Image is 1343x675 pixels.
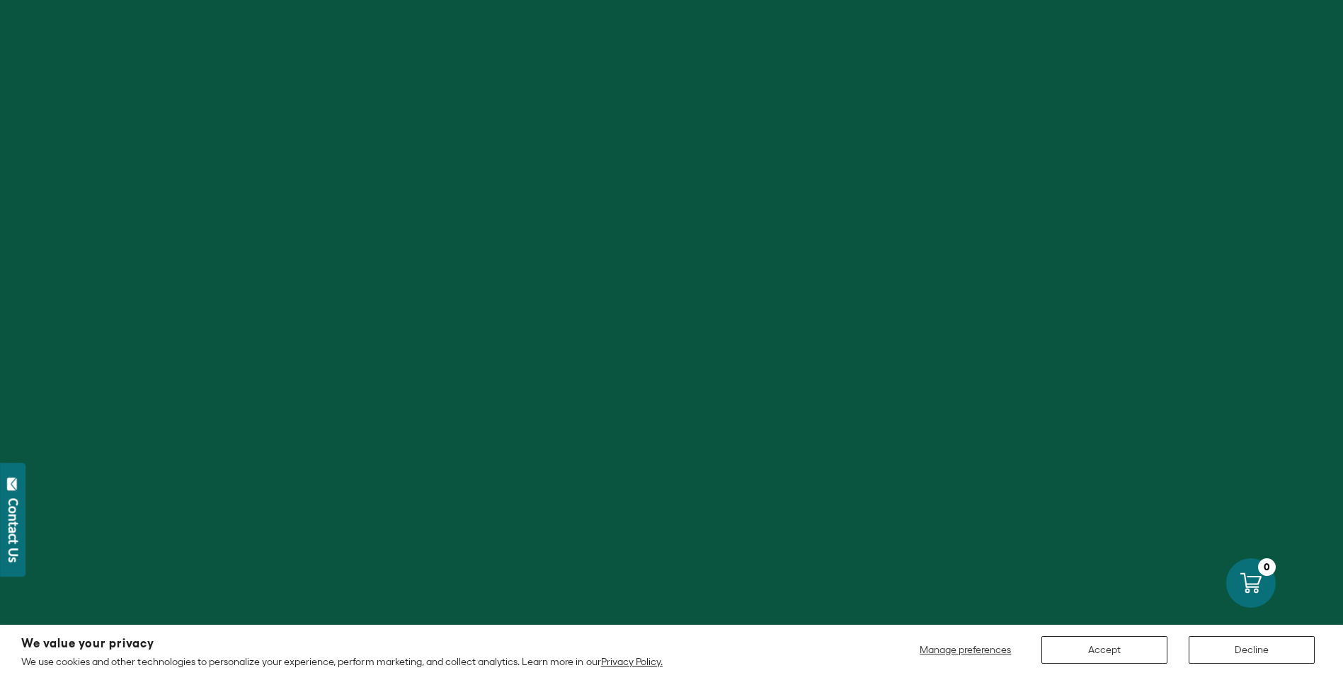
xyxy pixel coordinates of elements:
[1189,636,1315,664] button: Decline
[21,637,663,650] h2: We value your privacy
[21,655,663,668] p: We use cookies and other technologies to personalize your experience, perform marketing, and coll...
[920,644,1011,655] span: Manage preferences
[1258,558,1276,576] div: 0
[601,656,663,667] a: Privacy Policy.
[1041,636,1167,664] button: Accept
[911,636,1020,664] button: Manage preferences
[6,498,21,562] div: Contact Us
